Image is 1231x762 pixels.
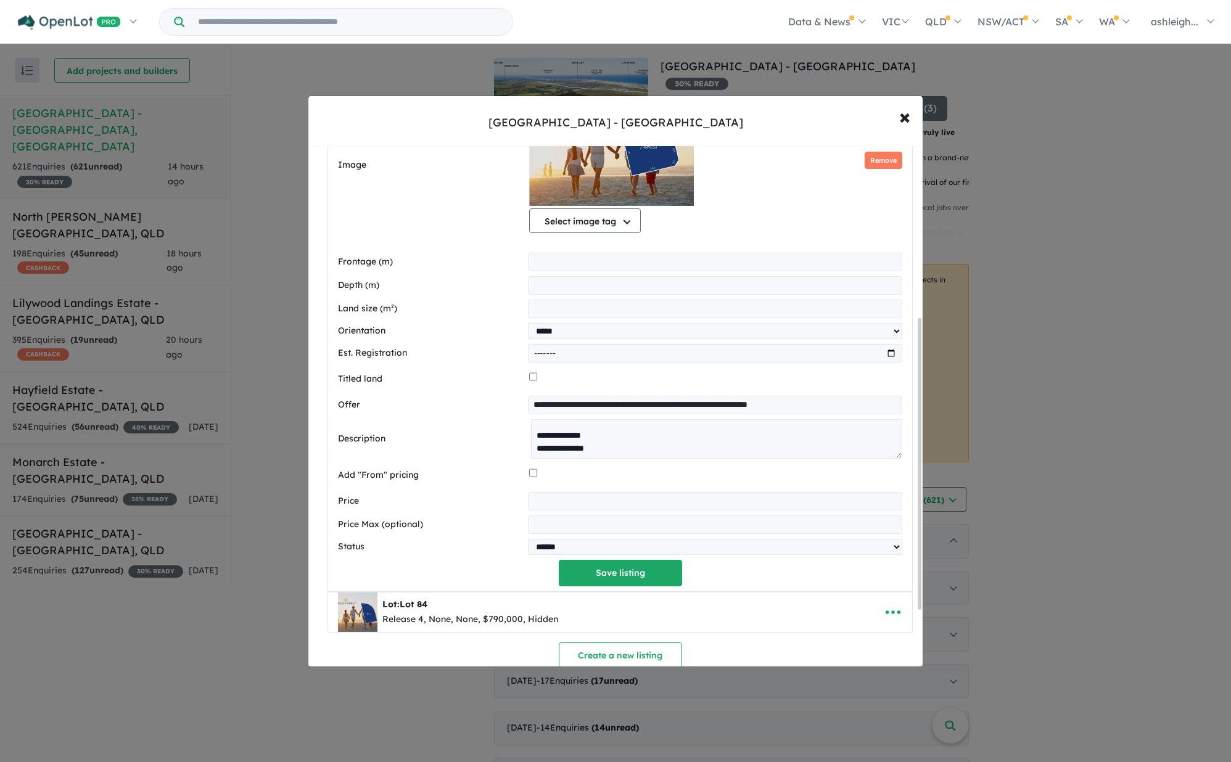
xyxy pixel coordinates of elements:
[338,255,523,269] label: Frontage (m)
[338,278,523,293] label: Depth (m)
[187,9,510,35] input: Try estate name, suburb, builder or developer
[338,517,523,532] label: Price Max (optional)
[338,346,523,361] label: Est. Registration
[338,432,526,446] label: Description
[865,152,902,170] button: Remove
[338,539,523,554] label: Status
[338,372,524,387] label: Titled land
[1151,15,1198,28] span: ashleigh...
[338,468,524,483] label: Add "From" pricing
[382,612,558,627] div: Release 4, None, None, $790,000, Hidden
[382,599,427,610] b: Lot:
[338,158,524,173] label: Image
[338,592,377,632] img: Kings%20Forest%20Estate%20-%20Kings%20Forest%20-%20Lot%20Lot%2084___1751516129.jpg
[559,560,682,586] button: Save listing
[899,103,910,129] span: ×
[338,494,523,509] label: Price
[18,15,121,30] img: Openlot PRO Logo White
[338,301,523,316] label: Land size (m²)
[400,599,427,610] span: Lot 84
[529,208,641,233] button: Select image tag
[338,324,523,338] label: Orientation
[338,398,523,412] label: Offer
[488,115,743,131] div: [GEOGRAPHIC_DATA] - [GEOGRAPHIC_DATA]
[559,642,682,669] button: Create a new listing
